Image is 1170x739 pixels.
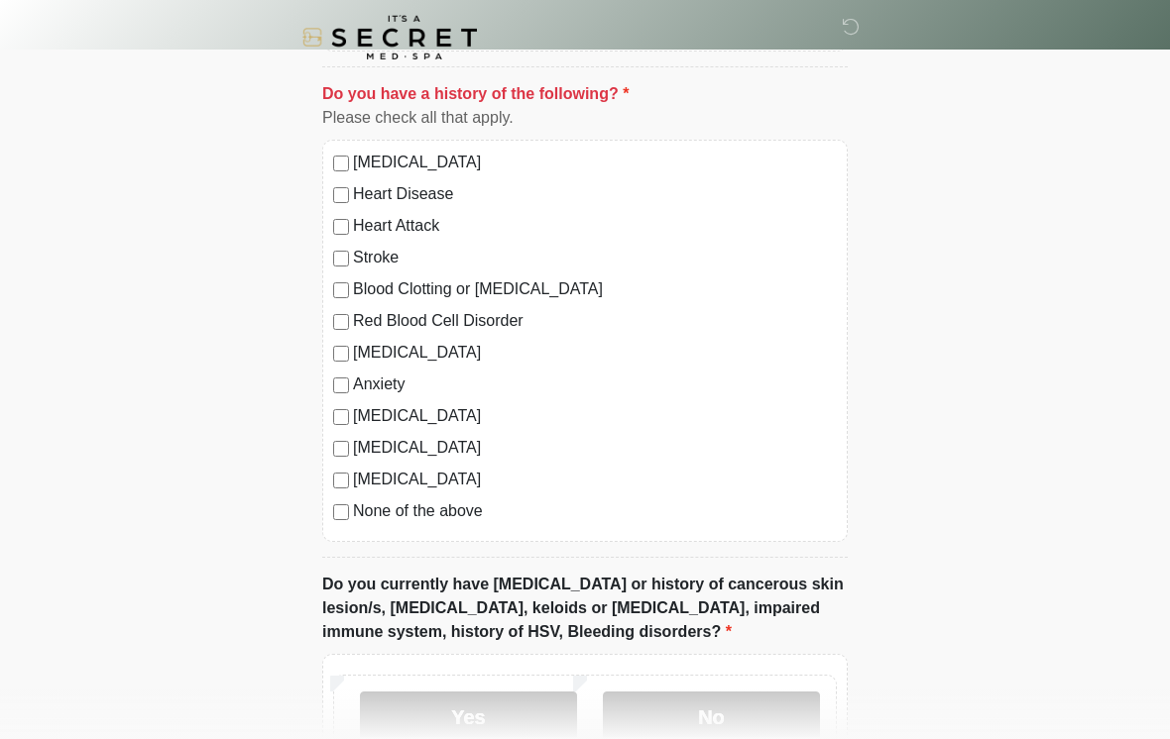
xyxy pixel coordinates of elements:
input: Heart Attack [333,219,349,235]
input: [MEDICAL_DATA] [333,156,349,171]
input: [MEDICAL_DATA] [333,473,349,488]
input: [MEDICAL_DATA] [333,346,349,362]
label: [MEDICAL_DATA] [353,436,837,460]
label: Do you currently have [MEDICAL_DATA] or history of cancerous skin lesion/s, [MEDICAL_DATA], keloi... [322,573,848,644]
label: Blood Clotting or [MEDICAL_DATA] [353,277,837,301]
label: Red Blood Cell Disorder [353,309,837,333]
label: Anxiety [353,372,837,396]
label: Heart Attack [353,214,837,238]
input: [MEDICAL_DATA] [333,409,349,425]
input: Red Blood Cell Disorder [333,314,349,330]
label: None of the above [353,499,837,523]
label: Do you have a history of the following? [322,82,629,106]
label: [MEDICAL_DATA] [353,341,837,365]
label: [MEDICAL_DATA] [353,468,837,491]
input: None of the above [333,504,349,520]
input: Heart Disease [333,187,349,203]
label: [MEDICAL_DATA] [353,151,837,174]
label: [MEDICAL_DATA] [353,404,837,428]
input: Blood Clotting or [MEDICAL_DATA] [333,282,349,298]
div: Please check all that apply. [322,106,848,130]
label: Heart Disease [353,182,837,206]
input: Stroke [333,251,349,266]
img: It's A Secret Med Spa Logo [302,15,477,59]
input: [MEDICAL_DATA] [333,441,349,457]
input: Anxiety [333,377,349,393]
label: Stroke [353,246,837,269]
